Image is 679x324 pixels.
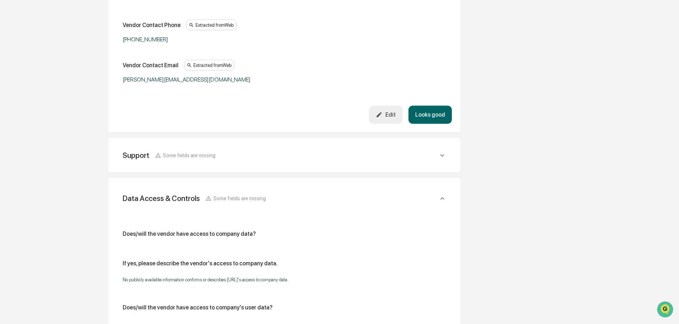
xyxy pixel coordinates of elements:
[123,260,278,267] div: If yes, please describe the vendor's access to company data.
[184,60,234,70] div: Extracted from Web
[18,32,117,40] input: Clear
[14,90,46,97] span: Preclearance
[163,152,215,158] span: Some fields are missing
[117,187,452,210] div: Data Access & ControlsSome fields are missing
[123,22,181,28] div: Vendor Contact Phone
[24,54,117,62] div: Start new chat
[656,301,675,320] iframe: Open customer support
[24,62,90,67] div: We're available if you need us!
[213,195,266,201] span: Some fields are missing
[123,277,300,282] p: No publicly available information confirms or describes [URL]'s access to company data.
[123,76,300,83] div: [PERSON_NAME][EMAIL_ADDRESS][DOMAIN_NAME]
[186,20,236,30] div: Extracted from Web
[123,36,300,43] div: [PHONE_NUMBER]
[123,230,256,237] div: Does/will the vendor have access to company data?
[14,103,45,110] span: Data Lookup
[376,111,396,118] div: Edit
[121,57,129,65] button: Start new chat
[71,121,86,126] span: Pylon
[50,120,86,126] a: Powered byPylon
[7,15,129,26] p: How can we help?
[7,90,13,96] div: 🖐️
[4,87,49,100] a: 🖐️Preclearance
[123,304,273,311] div: Does/will the vendor have access to company's user data?
[123,151,149,160] div: Support
[4,100,48,113] a: 🔎Data Lookup
[408,106,452,124] button: Looks good
[123,194,200,203] div: Data Access & Controls
[52,90,57,96] div: 🗄️
[7,104,13,110] div: 🔎
[7,54,20,67] img: 1746055101610-c473b297-6a78-478c-a979-82029cc54cd1
[59,90,88,97] span: Attestations
[117,147,452,164] div: SupportSome fields are missing
[49,87,91,100] a: 🗄️Attestations
[369,106,403,124] button: Edit
[123,62,178,69] div: Vendor Contact Email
